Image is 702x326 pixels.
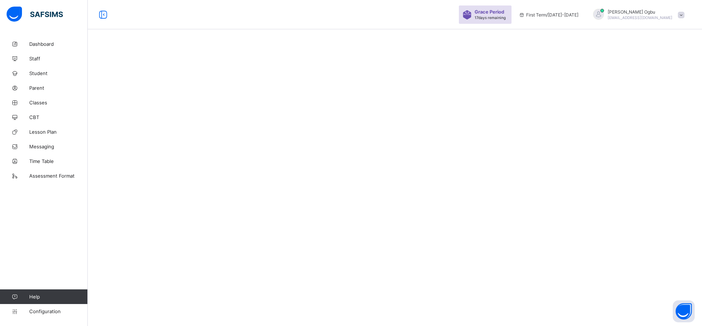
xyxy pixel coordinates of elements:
button: Open asap [673,300,695,322]
span: [EMAIL_ADDRESS][DOMAIN_NAME] [608,15,672,20]
span: Student [29,70,88,76]
span: Grace Period [475,9,504,15]
span: Lesson Plan [29,129,88,135]
span: Assessment Format [29,173,88,179]
div: AnnOgbu [586,9,688,21]
span: [PERSON_NAME] Ogbu [608,9,672,15]
span: 17 days remaining [475,15,506,20]
span: Time Table [29,158,88,164]
span: Parent [29,85,88,91]
span: Help [29,294,87,300]
span: CBT [29,114,88,120]
span: session/term information [519,12,578,18]
span: Messaging [29,144,88,149]
img: sticker-purple.71386a28dfed39d6af7621340158ba97.svg [463,10,472,19]
span: Configuration [29,308,87,314]
span: Classes [29,100,88,105]
span: Dashboard [29,41,88,47]
img: safsims [7,7,63,22]
span: Staff [29,56,88,62]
